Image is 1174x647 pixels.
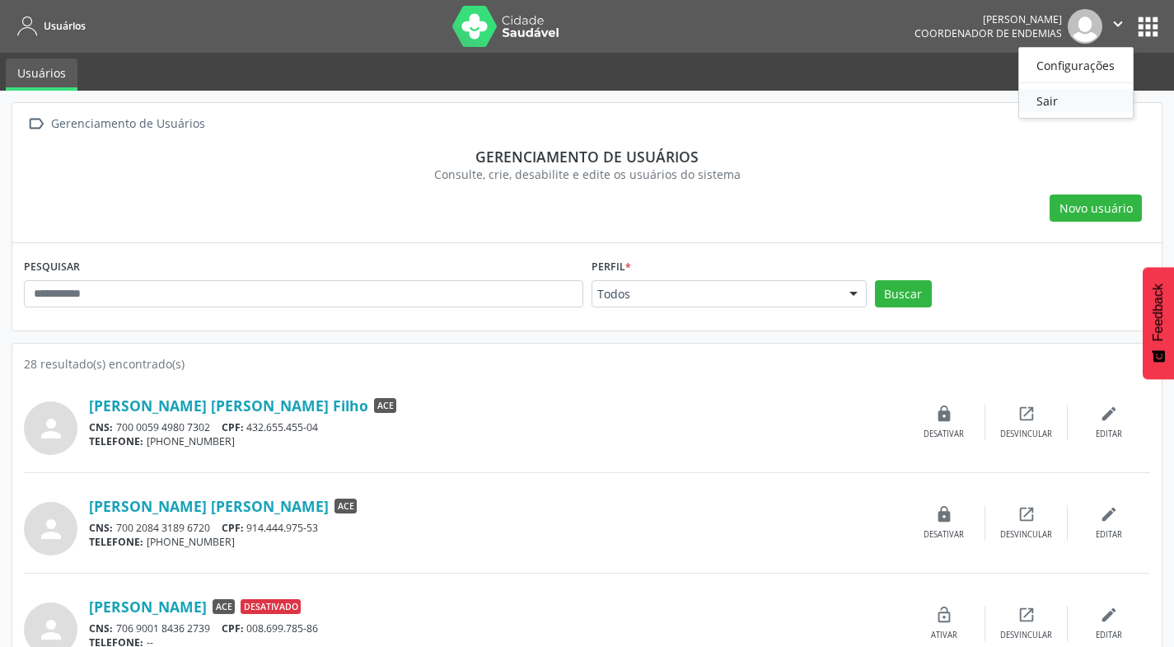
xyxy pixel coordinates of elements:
span: ACE [213,599,235,614]
i: lock [935,505,953,523]
div: 700 2084 3189 6720 914.444.975-53 [89,521,903,535]
a: [PERSON_NAME] [PERSON_NAME] Filho [89,396,368,415]
a: Usuários [12,12,86,40]
span: Usuários [44,19,86,33]
span: ACE [334,499,357,513]
span: Todos [597,286,833,302]
div: Desvincular [1000,429,1052,440]
span: CNS: [89,521,113,535]
i: lock_open [935,606,953,624]
i: open_in_new [1017,606,1036,624]
div: 700 0059 4980 7302 432.655.455-04 [89,420,903,434]
span: ACE [374,398,396,413]
i: person [36,514,66,544]
div: Editar [1096,429,1122,440]
label: Perfil [592,255,631,280]
div: Editar [1096,630,1122,641]
button: Feedback - Mostrar pesquisa [1143,267,1174,379]
i:  [1109,15,1127,33]
a: [PERSON_NAME] [PERSON_NAME] [89,497,329,515]
div: [PHONE_NUMBER] [89,434,903,448]
button:  [1102,9,1134,44]
i: lock [935,405,953,423]
div: Gerenciamento de Usuários [48,112,208,136]
button: apps [1134,12,1162,41]
i: open_in_new [1017,405,1036,423]
span: TELEFONE: [89,434,143,448]
a: Sair [1019,89,1133,112]
div: Desvincular [1000,630,1052,641]
label: PESQUISAR [24,255,80,280]
div: Consulte, crie, desabilite e edite os usuários do sistema [35,166,1139,183]
span: Feedback [1151,284,1166,341]
i: edit [1100,606,1118,624]
i: person [36,414,66,443]
a: [PERSON_NAME] [89,598,207,616]
span: CPF: [222,621,244,635]
button: Buscar [875,280,932,308]
span: TELEFONE: [89,535,143,549]
div: Ativar [931,630,957,641]
div: Desativar [924,529,964,541]
span: Desativado [241,599,301,614]
i: edit [1100,505,1118,523]
div: Editar [1096,529,1122,541]
div: 706 9001 8436 2739 008.699.785-86 [89,621,903,635]
img: img [1068,9,1102,44]
a: Configurações [1019,54,1133,77]
a:  Gerenciamento de Usuários [24,112,208,136]
div: [PHONE_NUMBER] [89,535,903,549]
span: CPF: [222,521,244,535]
span: Coordenador de Endemias [914,26,1062,40]
a: Usuários [6,59,77,91]
div: [PERSON_NAME] [914,12,1062,26]
div: Desvincular [1000,529,1052,541]
span: CNS: [89,420,113,434]
i: edit [1100,405,1118,423]
button: Novo usuário [1050,195,1142,223]
i: open_in_new [1017,505,1036,523]
i: person [36,615,66,645]
div: 28 resultado(s) encontrado(s) [24,355,1150,373]
ul:  [1018,47,1134,119]
span: CNS: [89,621,113,635]
div: Desativar [924,429,964,440]
i:  [24,112,48,136]
span: Novo usuário [1059,199,1133,217]
div: Gerenciamento de usuários [35,148,1139,166]
span: CPF: [222,420,244,434]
